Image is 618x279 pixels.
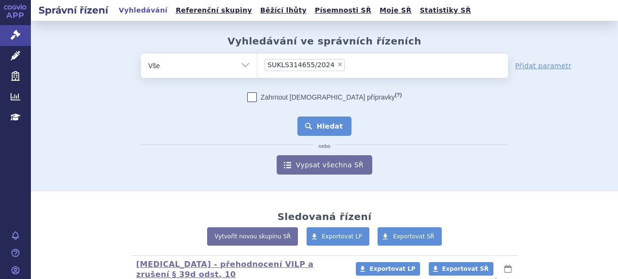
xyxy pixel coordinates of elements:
[322,233,363,240] span: Exportovat LP
[395,92,402,98] abbr: (?)
[377,4,414,17] a: Moje SŘ
[337,61,343,67] span: ×
[417,4,474,17] a: Statistiky SŘ
[356,262,420,276] a: Exportovat LP
[116,4,170,17] a: Vyhledávání
[31,3,116,17] h2: Správní řízení
[348,59,353,71] input: SUKLS314655/2024
[227,35,421,47] h2: Vyhledávání ve správních řízeních
[515,61,572,71] a: Přidat parametr
[207,227,298,246] a: Vytvořit novou skupinu SŘ
[173,4,255,17] a: Referenční skupiny
[314,144,336,149] i: nebo
[277,155,372,175] a: Vypsat všechna SŘ
[247,92,402,102] label: Zahrnout [DEMOGRAPHIC_DATA] přípravky
[503,263,513,275] button: lhůty
[369,265,415,272] span: Exportovat LP
[267,61,335,68] span: SUKLS314655/2024
[442,265,489,272] span: Exportovat SŘ
[297,117,352,136] button: Hledat
[393,233,435,240] span: Exportovat SŘ
[277,211,371,222] h2: Sledovaná řízení
[429,262,493,276] a: Exportovat SŘ
[312,4,374,17] a: Písemnosti SŘ
[257,4,309,17] a: Běžící lhůty
[307,227,370,246] a: Exportovat LP
[378,227,442,246] a: Exportovat SŘ
[136,260,314,279] a: [MEDICAL_DATA] - přehodnocení VILP a zrušení § 39d odst. 10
